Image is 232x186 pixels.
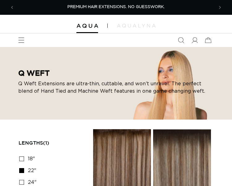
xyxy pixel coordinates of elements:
[76,24,98,28] img: Aqua Hair Extensions
[28,180,37,185] span: 24"
[19,129,80,151] summary: Lengths (1 selected)
[18,80,214,95] p: Q Weft Extensions are ultra-thin, cuttable, and won’t unravel. The perfect blend of Hand Tied and...
[15,33,28,47] summary: Menu
[28,156,35,161] span: 18"
[28,168,36,173] span: 22"
[213,1,227,14] button: Next announcement
[5,1,19,14] button: Previous announcement
[18,69,214,78] h2: Q WEFT
[43,140,49,146] span: (1)
[174,33,188,47] summary: Search
[19,140,49,146] span: Lengths
[67,5,165,9] span: PREMIUM HAIR EXTENSIONS. NO GUESSWORK.
[117,24,156,27] img: aqualyna.com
